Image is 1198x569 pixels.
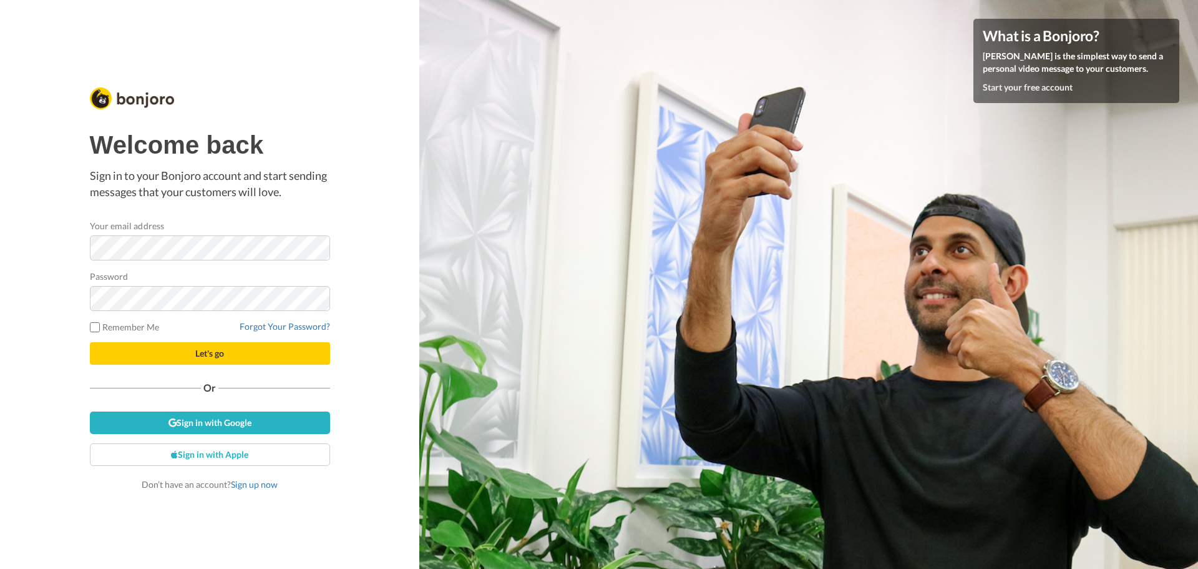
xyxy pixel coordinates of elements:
span: Don’t have an account? [142,479,278,490]
h4: What is a Bonjoro? [983,28,1170,44]
h1: Welcome back [90,131,330,159]
label: Your email address [90,219,164,232]
p: [PERSON_NAME] is the simplest way to send a personal video message to your customers. [983,50,1170,75]
a: Sign in with Apple [90,443,330,466]
p: Sign in to your Bonjoro account and start sending messages that your customers will love. [90,168,330,200]
a: Sign in with Google [90,412,330,434]
span: Or [201,383,218,392]
a: Start your free account [983,82,1073,92]
a: Forgot Your Password? [240,321,330,332]
a: Sign up now [231,479,278,490]
span: Let's go [195,348,224,359]
label: Remember Me [90,320,160,334]
label: Password [90,270,129,283]
button: Let's go [90,342,330,365]
input: Remember Me [90,322,100,332]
